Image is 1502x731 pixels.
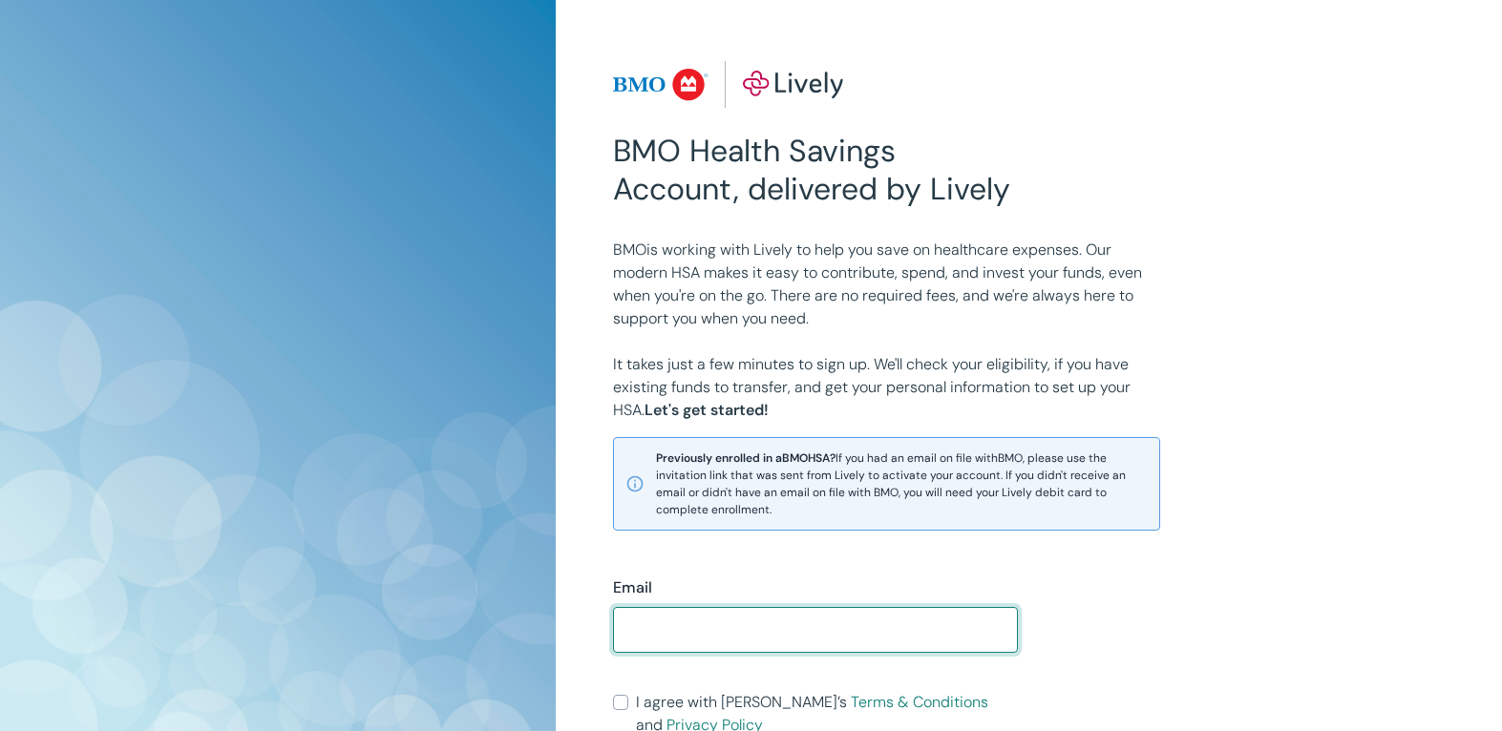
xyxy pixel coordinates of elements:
[613,576,652,599] label: Email
[656,450,836,466] strong: Previously enrolled in a BMO HSA?
[613,353,1160,422] p: It takes just a few minutes to sign up. We'll check your eligibility, if you have existing funds ...
[645,400,769,420] strong: Let's get started!
[613,61,844,109] img: Lively
[613,239,1160,330] p: BMO is working with Lively to help you save on healthcare expenses. Our modern HSA makes it easy ...
[851,692,988,712] a: Terms & Conditions
[656,449,1148,518] span: If you had an email on file with BMO , please use the invitation link that was sent from Lively t...
[613,132,1018,208] h2: BMO Health Savings Account, delivered by Lively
